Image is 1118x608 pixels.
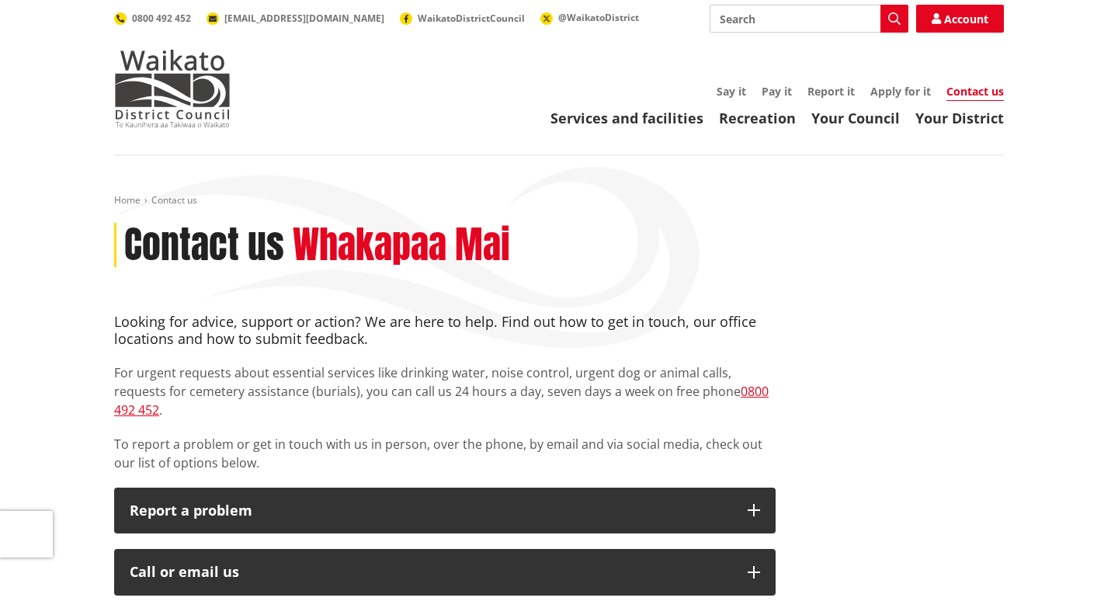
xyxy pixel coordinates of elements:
a: Recreation [719,109,796,127]
span: Contact us [151,193,197,207]
a: Say it [717,84,746,99]
img: Waikato District Council - Te Kaunihera aa Takiwaa o Waikato [114,50,231,127]
button: Call or email us [114,549,776,596]
span: WaikatoDistrictCouncil [418,12,525,25]
p: Report a problem [130,503,732,519]
a: Pay it [762,84,792,99]
nav: breadcrumb [114,194,1004,207]
a: [EMAIL_ADDRESS][DOMAIN_NAME] [207,12,384,25]
a: @WaikatoDistrict [540,11,639,24]
p: For urgent requests about essential services like drinking water, noise control, urgent dog or an... [114,363,776,419]
p: To report a problem or get in touch with us in person, over the phone, by email and via social me... [114,435,776,472]
a: Your Council [811,109,900,127]
a: 0800 492 452 [114,12,191,25]
a: Contact us [946,84,1004,101]
a: Home [114,193,141,207]
span: [EMAIL_ADDRESS][DOMAIN_NAME] [224,12,384,25]
a: Services and facilities [550,109,703,127]
button: Report a problem [114,488,776,534]
span: 0800 492 452 [132,12,191,25]
a: Your District [915,109,1004,127]
div: Call or email us [130,565,732,580]
h1: Contact us [124,223,284,268]
a: 0800 492 452 [114,383,769,419]
input: Search input [710,5,908,33]
span: @WaikatoDistrict [558,11,639,24]
h2: Whakapaa Mai [293,223,510,268]
a: WaikatoDistrictCouncil [400,12,525,25]
a: Account [916,5,1004,33]
h4: Looking for advice, support or action? We are here to help. Find out how to get in touch, our off... [114,314,776,347]
a: Apply for it [870,84,931,99]
a: Report it [807,84,855,99]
